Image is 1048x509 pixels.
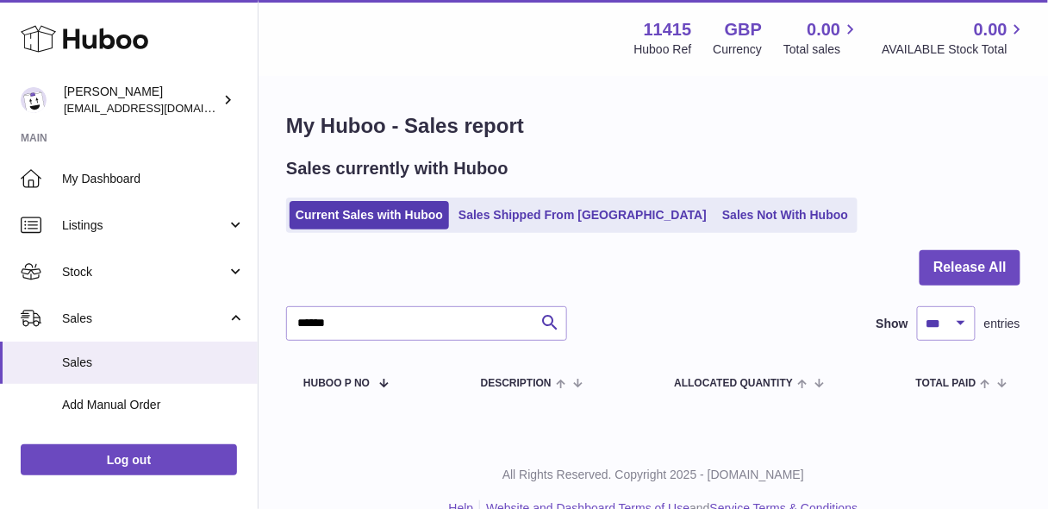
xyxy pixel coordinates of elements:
[882,41,1027,58] span: AVAILABLE Stock Total
[62,171,245,187] span: My Dashboard
[725,18,762,41] strong: GBP
[716,201,854,229] a: Sales Not With Huboo
[62,311,227,327] span: Sales
[452,201,713,229] a: Sales Shipped From [GEOGRAPHIC_DATA]
[303,378,370,389] span: Huboo P no
[272,467,1034,483] p: All Rights Reserved. Copyright 2025 - [DOMAIN_NAME]
[62,355,245,371] span: Sales
[634,41,692,58] div: Huboo Ref
[64,84,219,116] div: [PERSON_NAME]
[984,316,1020,332] span: entries
[21,87,47,113] img: care@shopmanto.uk
[62,217,227,234] span: Listings
[290,201,449,229] a: Current Sales with Huboo
[286,157,508,180] h2: Sales currently with Huboo
[808,18,841,41] span: 0.00
[783,18,860,58] a: 0.00 Total sales
[674,378,793,389] span: ALLOCATED Quantity
[920,250,1020,286] button: Release All
[916,378,976,389] span: Total paid
[783,41,860,58] span: Total sales
[714,41,763,58] div: Currency
[974,18,1007,41] span: 0.00
[644,18,692,41] strong: 11415
[21,444,237,475] a: Log out
[876,316,908,332] label: Show
[64,101,253,115] span: [EMAIL_ADDRESS][DOMAIN_NAME]
[882,18,1027,58] a: 0.00 AVAILABLE Stock Total
[62,264,227,280] span: Stock
[481,378,552,389] span: Description
[62,397,245,413] span: Add Manual Order
[286,112,1020,140] h1: My Huboo - Sales report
